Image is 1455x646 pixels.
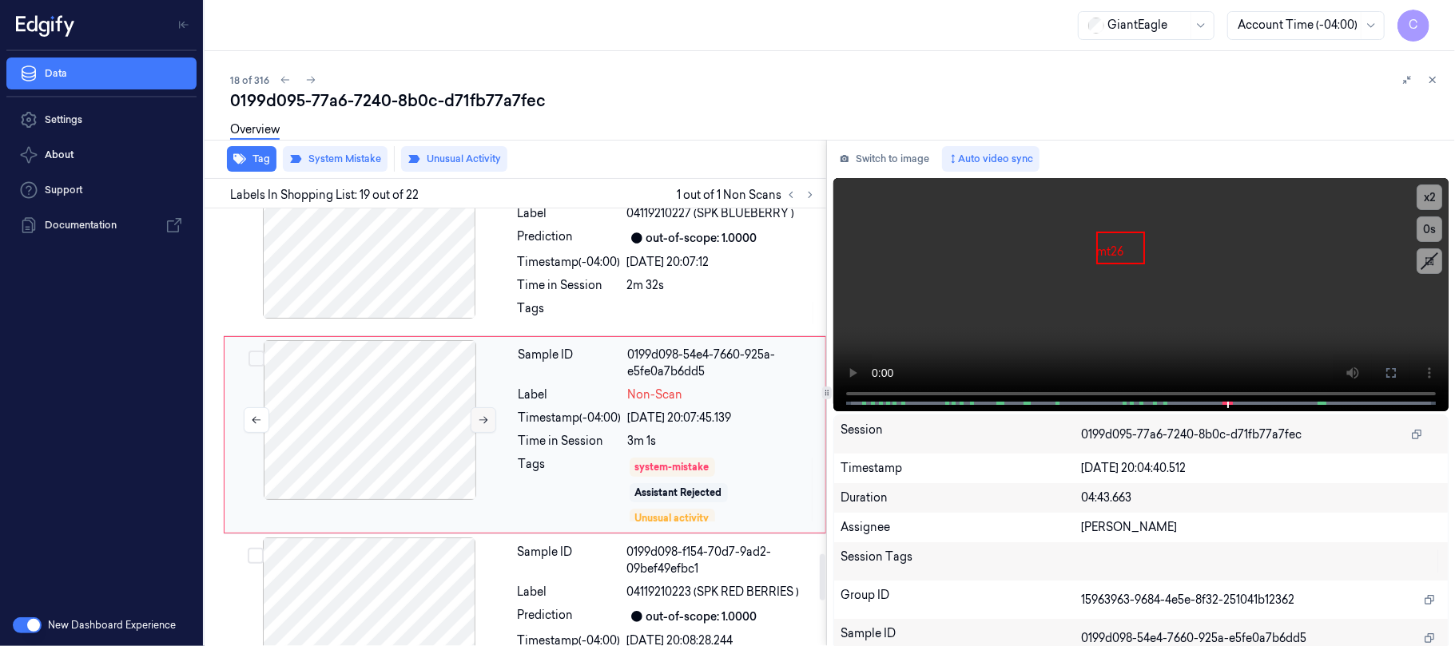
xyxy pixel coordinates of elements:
div: Tags [518,300,621,326]
div: Unusual activity [635,511,710,525]
div: Session [841,422,1081,447]
div: Time in Session [519,433,622,450]
div: 0199d098-54e4-7660-925a-e5fe0a7b6dd5 [628,347,816,380]
span: 15963963-9684-4e5e-8f32-251041b12362 [1081,592,1294,608]
div: Timestamp (-04:00) [518,254,621,271]
div: 3m 1s [628,433,816,450]
div: Sample ID [518,544,621,577]
div: Prediction [518,607,621,626]
button: C [1397,10,1429,42]
div: [DATE] 20:07:12 [627,254,817,271]
span: 0199d095-77a6-7240-8b0c-d71fb77a7fec [1081,426,1302,443]
button: 0s [1417,216,1442,242]
button: About [6,139,197,171]
a: Data [6,57,197,89]
div: Tags [519,456,622,523]
span: Labels In Shopping List: 19 out of 22 [230,187,419,204]
div: 0199d098-f154-70d7-9ad2-09bef49efbc1 [627,544,817,577]
a: Settings [6,104,197,136]
button: Toggle Navigation [171,12,197,38]
span: Non-Scan [628,386,683,403]
button: Select row [248,351,264,367]
span: 04119210223 (SPK RED BERRIES ) [627,584,800,600]
button: x2 [1417,184,1442,210]
div: Label [519,386,622,403]
a: Overview [230,121,280,140]
button: Auto video sync [942,146,1040,172]
div: Timestamp (-04:00) [519,410,622,426]
span: 1 out of 1 Non Scans [677,185,820,204]
div: out-of-scope: 1.0000 [646,230,757,247]
div: out-of-scope: 1.0000 [646,608,757,625]
div: Group ID [841,587,1081,612]
div: 04:43.663 [1081,489,1441,506]
div: 2m 32s [627,277,817,294]
div: Assistant Rejected [635,485,722,500]
div: Prediction [518,228,621,248]
div: Duration [841,489,1081,506]
div: Label [518,205,621,222]
button: Tag [227,146,276,172]
button: Switch to image [833,146,936,172]
button: Select row [248,548,264,564]
a: Support [6,174,197,206]
span: 04119210227 (SPK BLUEBERRY ) [627,205,795,222]
div: Label [518,584,621,600]
div: Sample ID [519,347,622,380]
div: [DATE] 20:04:40.512 [1081,460,1441,477]
button: Unusual Activity [401,146,507,172]
div: 0199d095-77a6-7240-8b0c-d71fb77a7fec [230,89,1442,112]
div: Session Tags [841,549,1081,574]
div: [PERSON_NAME] [1081,519,1441,536]
button: System Mistake [283,146,388,172]
div: [DATE] 20:07:45.139 [628,410,816,426]
div: Timestamp [841,460,1081,477]
div: Assignee [841,519,1081,536]
span: 18 of 316 [230,73,269,87]
div: system-mistake [635,460,710,474]
div: Time in Session [518,277,621,294]
a: Documentation [6,209,197,241]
